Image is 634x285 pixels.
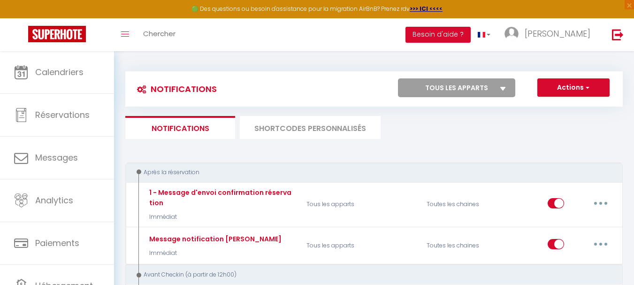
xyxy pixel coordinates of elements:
span: Analytics [35,194,73,206]
div: Avant Checkin (à partir de 12h00) [134,270,605,279]
div: Message notification [PERSON_NAME] [147,234,282,244]
div: 1 - Message d'envoi confirmation réservation [147,187,294,208]
p: Immédiat [147,249,282,258]
div: Toutes les chaines [420,232,500,259]
a: ... [PERSON_NAME] [497,18,602,51]
li: SHORTCODES PERSONNALISÉS [240,116,381,139]
img: ... [504,27,519,41]
p: Tous les apparts [300,187,420,222]
span: Calendriers [35,66,84,78]
a: >>> ICI <<<< [410,5,443,13]
span: Chercher [143,29,176,39]
div: Toutes les chaines [420,187,500,222]
span: [PERSON_NAME] [525,28,590,39]
img: logout [612,29,624,40]
span: Messages [35,152,78,163]
a: Chercher [136,18,183,51]
p: Tous les apparts [300,232,420,259]
button: Besoin d'aide ? [405,27,471,43]
div: Après la réservation [134,168,605,177]
li: Notifications [125,116,235,139]
img: Super Booking [28,26,86,42]
p: Immédiat [147,213,294,222]
span: Paiements [35,237,79,249]
span: Réservations [35,109,90,121]
button: Actions [537,78,610,97]
h3: Notifications [132,78,217,100]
